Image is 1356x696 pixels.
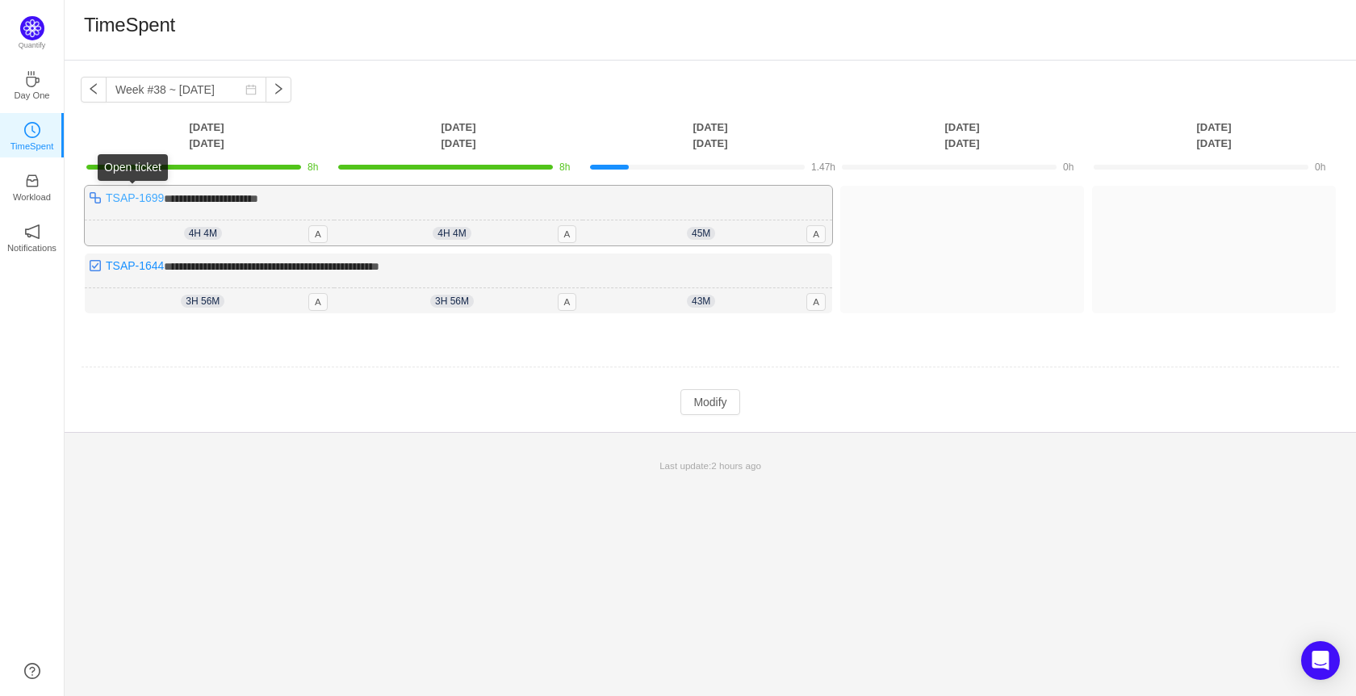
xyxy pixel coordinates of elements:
div: Open ticket [98,154,168,181]
img: 10318 [89,259,102,272]
i: icon: coffee [24,71,40,87]
th: [DATE] [DATE] [81,119,333,152]
span: A [806,225,826,243]
i: icon: calendar [245,84,257,95]
span: 3h 56m [181,295,224,308]
span: 1.47h [811,161,835,173]
span: A [558,225,577,243]
span: Last update: [659,460,761,471]
span: 8h [559,161,570,173]
a: icon: inboxWorkload [24,178,40,194]
a: icon: question-circle [24,663,40,679]
p: TimeSpent [10,139,54,153]
span: 0h [1063,161,1073,173]
span: 4h 4m [433,227,471,240]
a: icon: clock-circleTimeSpent [24,127,40,143]
span: 4h 4m [184,227,222,240]
p: Notifications [7,241,56,255]
button: Modify [680,389,739,415]
a: TSAP-1699 [106,191,164,204]
a: icon: coffeeDay One [24,76,40,92]
h1: TimeSpent [84,13,175,37]
span: 3h 56m [430,295,474,308]
a: TSAP-1644 [106,259,164,272]
i: icon: inbox [24,173,40,189]
span: A [806,293,826,311]
span: 45m [687,227,715,240]
a: icon: notificationNotifications [24,229,40,245]
p: Workload [13,190,51,204]
th: [DATE] [DATE] [1088,119,1340,152]
span: 8h [308,161,318,173]
input: Select a week [106,77,266,103]
i: icon: clock-circle [24,122,40,138]
span: A [308,225,328,243]
img: Quantify [20,16,44,40]
span: 2 hours ago [711,460,761,471]
div: Open Intercom Messenger [1301,641,1340,680]
button: icon: right [266,77,291,103]
span: 0h [1315,161,1325,173]
span: A [558,293,577,311]
th: [DATE] [DATE] [333,119,584,152]
p: Day One [14,88,49,103]
th: [DATE] [DATE] [584,119,836,152]
span: A [308,293,328,311]
p: Quantify [19,40,46,52]
span: 43m [687,295,715,308]
i: icon: notification [24,224,40,240]
button: icon: left [81,77,107,103]
th: [DATE] [DATE] [836,119,1088,152]
img: 10316 [89,191,102,204]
